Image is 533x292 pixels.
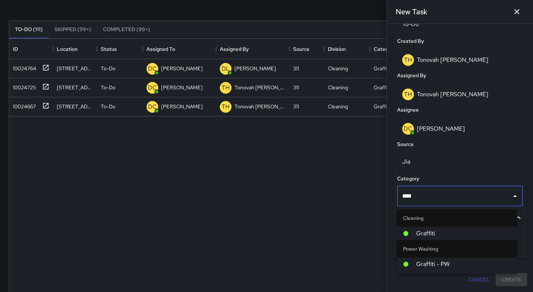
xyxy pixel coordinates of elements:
p: DL [222,64,230,73]
div: 17 Decatur Street [57,84,93,91]
div: Category [374,39,396,59]
div: Source [293,39,310,59]
p: To-Do [101,65,115,72]
p: DC [148,83,157,92]
button: Completed (99+) [97,21,156,38]
div: 10024725 [10,81,36,91]
div: 311 [293,84,299,91]
p: [PERSON_NAME] [234,65,276,72]
p: DC [148,64,157,73]
p: TH [222,83,230,92]
div: Status [101,39,117,59]
p: [PERSON_NAME] [161,84,203,91]
div: 311 [293,65,299,72]
div: 10024764 [10,62,36,72]
p: DC [148,102,157,111]
div: 1088 Howard Street [57,65,93,72]
div: Cleaning [328,103,348,110]
div: Division [328,39,346,59]
div: Assigned To [143,39,216,59]
button: Skipped (99+) [49,21,97,38]
div: Location [57,39,78,59]
div: Assigned To [147,39,175,59]
li: Cleaning [397,209,517,227]
p: TH [222,102,230,111]
p: Tonovah [PERSON_NAME] [234,84,286,91]
div: Graffiti [374,65,390,72]
p: [PERSON_NAME] [161,65,203,72]
div: Graffiti [374,84,390,91]
p: To-Do [101,84,115,91]
div: Source [289,39,324,59]
div: Graffiti [374,103,390,110]
p: Tonovah [PERSON_NAME] [234,103,286,110]
li: Power Washing [397,240,517,258]
div: Division [324,39,370,59]
div: 999 Brannan Street [57,103,93,110]
div: Cleaning [328,65,348,72]
div: Cleaning [328,84,348,91]
span: Graffiti - PW [416,260,511,269]
div: ID [13,39,18,59]
div: Assigned By [220,39,249,59]
button: To-Do (111) [9,21,49,38]
div: Assigned By [216,39,289,59]
div: 10024667 [10,100,36,110]
div: ID [9,39,53,59]
div: Status [97,39,143,59]
span: Graffiti [416,229,511,238]
p: [PERSON_NAME] [161,103,203,110]
div: 311 [293,103,299,110]
p: To-Do [101,103,115,110]
div: Location [53,39,97,59]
